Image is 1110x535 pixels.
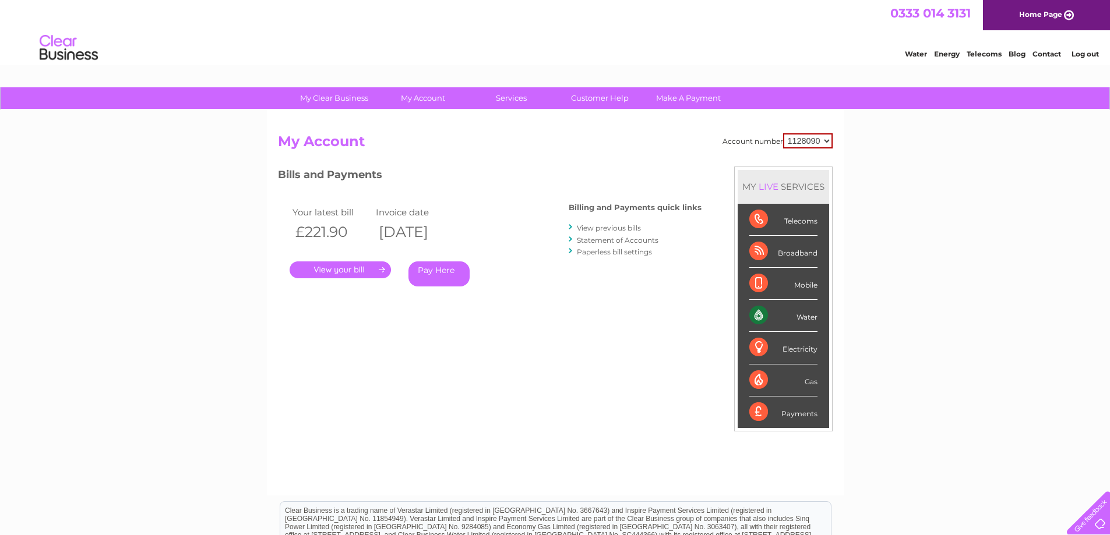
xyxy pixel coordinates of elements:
[723,133,833,148] div: Account number
[749,300,817,332] div: Water
[463,87,559,109] a: Services
[552,87,648,109] a: Customer Help
[408,261,470,286] a: Pay Here
[290,204,373,220] td: Your latest bill
[278,166,702,187] h3: Bills and Payments
[905,49,927,58] a: Water
[39,30,98,66] img: logo.png
[1033,49,1061,58] a: Contact
[373,204,457,220] td: Invoice date
[280,6,831,56] div: Clear Business is a trading name of Verastar Limited (registered in [GEOGRAPHIC_DATA] No. 3667643...
[640,87,737,109] a: Make A Payment
[286,87,382,109] a: My Clear Business
[375,87,471,109] a: My Account
[738,170,829,203] div: MY SERVICES
[934,49,960,58] a: Energy
[967,49,1002,58] a: Telecoms
[749,236,817,268] div: Broadband
[1009,49,1026,58] a: Blog
[577,247,652,256] a: Paperless bill settings
[290,220,373,244] th: £221.90
[749,332,817,364] div: Electricity
[749,268,817,300] div: Mobile
[290,261,391,278] a: .
[577,236,658,245] a: Statement of Accounts
[749,396,817,428] div: Payments
[749,364,817,396] div: Gas
[1072,49,1099,58] a: Log out
[890,6,971,20] a: 0333 014 3131
[569,203,702,212] h4: Billing and Payments quick links
[756,181,781,192] div: LIVE
[749,204,817,236] div: Telecoms
[577,224,641,232] a: View previous bills
[278,133,833,155] h2: My Account
[373,220,457,244] th: [DATE]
